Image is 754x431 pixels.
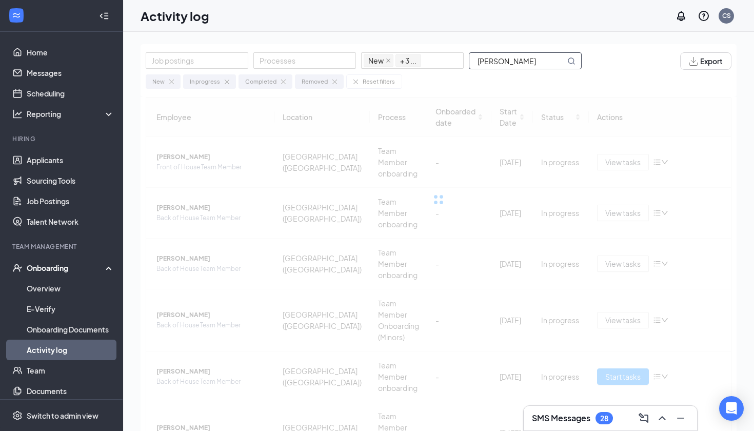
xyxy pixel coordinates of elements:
span: New [364,54,393,67]
span: close [386,58,391,63]
svg: QuestionInfo [698,10,710,22]
svg: Analysis [12,109,23,119]
svg: ComposeMessage [638,412,650,424]
svg: Settings [12,410,23,421]
span: Export [700,57,723,65]
div: Team Management [12,242,112,251]
div: Onboarding [27,263,106,273]
div: Open Intercom Messenger [719,396,744,421]
a: Overview [27,278,114,299]
div: Hiring [12,134,112,143]
a: Documents [27,381,114,401]
div: In progress [190,77,220,86]
span: + 3 ... [395,54,421,67]
div: New [152,77,165,86]
a: Sourcing Tools [27,170,114,191]
a: E-Verify [27,299,114,319]
svg: MagnifyingGlass [567,57,576,65]
span: + 3 ... [400,55,416,66]
button: ComposeMessage [636,410,652,426]
a: Activity log [27,340,114,360]
div: Reporting [27,109,115,119]
a: Onboarding Documents [27,319,114,340]
h3: SMS Messages [532,413,590,424]
svg: ChevronUp [656,412,668,424]
h1: Activity log [141,7,209,25]
div: Switch to admin view [27,410,98,421]
button: ChevronUp [654,410,670,426]
div: Completed [245,77,276,86]
svg: Minimize [674,412,687,424]
span: New [368,55,384,66]
svg: Notifications [675,10,687,22]
div: Reset filters [363,77,395,86]
svg: UserCheck [12,263,23,273]
button: Minimize [672,410,689,426]
a: Team [27,360,114,381]
a: Talent Network [27,211,114,232]
a: Applicants [27,150,114,170]
a: Messages [27,63,114,83]
div: 28 [600,414,608,423]
a: Home [27,42,114,63]
a: Job Postings [27,191,114,211]
button: Export [680,52,731,70]
div: Removed [302,77,328,86]
div: CS [722,11,731,20]
svg: WorkstreamLogo [11,10,22,21]
a: Scheduling [27,83,114,104]
svg: Collapse [99,11,109,21]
